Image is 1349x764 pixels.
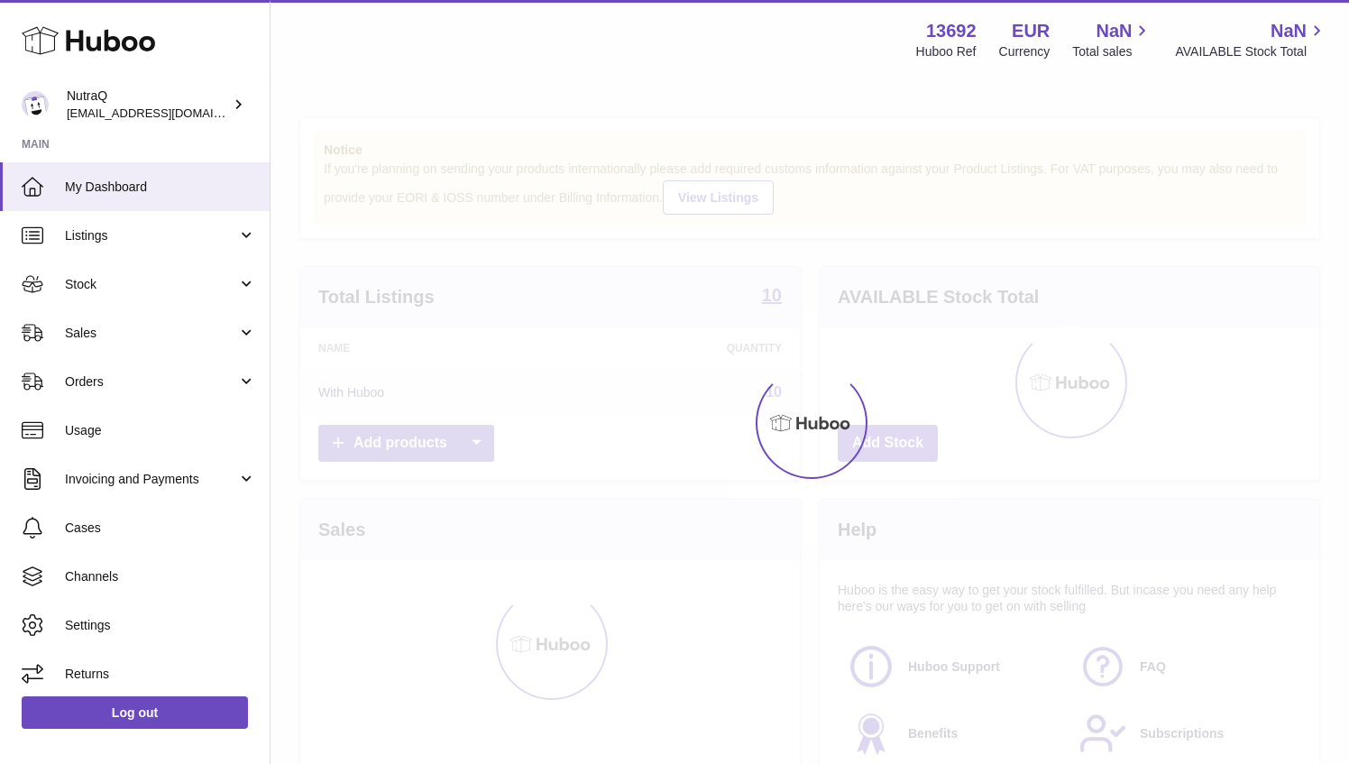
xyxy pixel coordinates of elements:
a: NaN AVAILABLE Stock Total [1175,19,1327,60]
span: Invoicing and Payments [65,471,237,488]
div: Huboo Ref [916,43,977,60]
span: Cases [65,520,256,537]
span: Orders [65,373,237,391]
span: NaN [1096,19,1132,43]
div: Currency [999,43,1051,60]
span: Listings [65,227,237,244]
a: NaN Total sales [1072,19,1152,60]
span: [EMAIL_ADDRESS][DOMAIN_NAME] [67,106,265,120]
span: Sales [65,325,237,342]
span: Returns [65,666,256,683]
strong: 13692 [926,19,977,43]
span: Channels [65,568,256,585]
span: Total sales [1072,43,1152,60]
img: log@nutraq.com [22,91,49,118]
span: Settings [65,617,256,634]
span: Stock [65,276,237,293]
span: AVAILABLE Stock Total [1175,43,1327,60]
div: NutraQ [67,87,229,122]
span: NaN [1271,19,1307,43]
a: Log out [22,696,248,729]
span: Usage [65,422,256,439]
strong: EUR [1012,19,1050,43]
span: My Dashboard [65,179,256,196]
